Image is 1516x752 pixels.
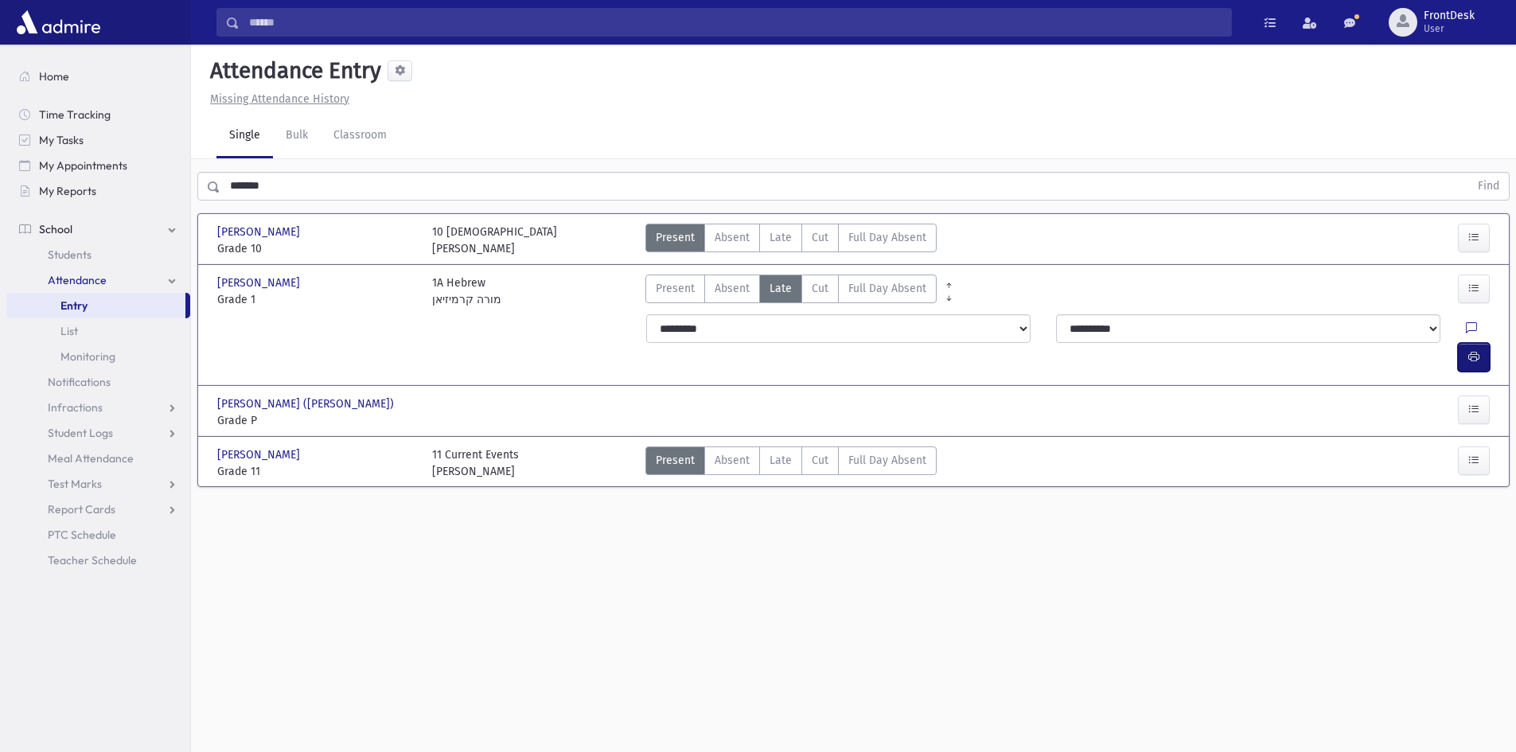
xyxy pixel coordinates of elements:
[645,446,937,480] div: AttTypes
[645,275,937,308] div: AttTypes
[715,452,750,469] span: Absent
[217,463,416,480] span: Grade 11
[39,184,96,198] span: My Reports
[656,452,695,469] span: Present
[48,502,115,516] span: Report Cards
[1468,173,1509,200] button: Find
[715,280,750,297] span: Absent
[48,426,113,440] span: Student Logs
[210,92,349,106] u: Missing Attendance History
[60,324,78,338] span: List
[6,178,190,204] a: My Reports
[848,280,926,297] span: Full Day Absent
[812,452,828,469] span: Cut
[273,114,321,158] a: Bulk
[217,224,303,240] span: [PERSON_NAME]
[6,471,190,497] a: Test Marks
[6,102,190,127] a: Time Tracking
[321,114,399,158] a: Classroom
[6,64,190,89] a: Home
[6,318,190,344] a: List
[656,280,695,297] span: Present
[48,400,103,415] span: Infractions
[432,275,501,308] div: 1A Hebrew מורה קרמיזיאן
[217,395,397,412] span: [PERSON_NAME] ([PERSON_NAME])
[39,158,127,173] span: My Appointments
[6,369,190,395] a: Notifications
[204,57,381,84] h5: Attendance Entry
[770,229,792,246] span: Late
[645,224,937,257] div: AttTypes
[6,127,190,153] a: My Tasks
[217,291,416,308] span: Grade 1
[432,224,557,257] div: 10 [DEMOGRAPHIC_DATA] [PERSON_NAME]
[216,114,273,158] a: Single
[39,222,72,236] span: School
[432,446,519,480] div: 11 Current Events [PERSON_NAME]
[6,497,190,522] a: Report Cards
[6,293,185,318] a: Entry
[39,133,84,147] span: My Tasks
[715,229,750,246] span: Absent
[1424,22,1475,35] span: User
[656,229,695,246] span: Present
[6,344,190,369] a: Monitoring
[48,477,102,491] span: Test Marks
[39,107,111,122] span: Time Tracking
[48,553,137,567] span: Teacher Schedule
[6,216,190,242] a: School
[13,6,104,38] img: AdmirePro
[770,452,792,469] span: Late
[217,275,303,291] span: [PERSON_NAME]
[812,229,828,246] span: Cut
[217,240,416,257] span: Grade 10
[48,273,107,287] span: Attendance
[6,420,190,446] a: Student Logs
[60,349,115,364] span: Monitoring
[6,267,190,293] a: Attendance
[6,395,190,420] a: Infractions
[6,446,190,471] a: Meal Attendance
[60,298,88,313] span: Entry
[48,247,92,262] span: Students
[48,528,116,542] span: PTC Schedule
[204,92,349,106] a: Missing Attendance History
[812,280,828,297] span: Cut
[6,242,190,267] a: Students
[6,547,190,573] a: Teacher Schedule
[1424,10,1475,22] span: FrontDesk
[848,452,926,469] span: Full Day Absent
[217,446,303,463] span: [PERSON_NAME]
[6,522,190,547] a: PTC Schedule
[39,69,69,84] span: Home
[848,229,926,246] span: Full Day Absent
[6,153,190,178] a: My Appointments
[48,375,111,389] span: Notifications
[240,8,1231,37] input: Search
[770,280,792,297] span: Late
[48,451,134,466] span: Meal Attendance
[217,412,416,429] span: Grade P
